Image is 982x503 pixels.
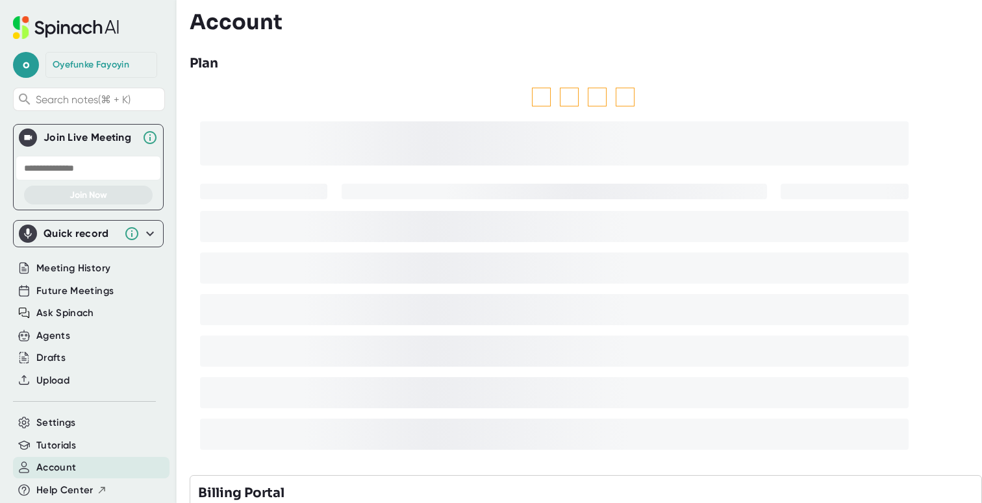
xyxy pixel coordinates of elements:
[36,350,66,365] button: Drafts
[36,483,94,498] span: Help Center
[36,415,76,430] button: Settings
[13,52,39,78] span: o
[44,131,136,144] div: Join Live Meeting
[19,221,158,247] div: Quick record
[36,261,110,276] button: Meeting History
[36,306,94,321] button: Ask Spinach
[190,10,283,34] h3: Account
[36,328,70,343] button: Agents
[24,186,153,204] button: Join Now
[36,373,69,388] button: Upload
[36,93,161,106] span: Search notes (⌘ + K)
[21,131,34,144] img: Join Live Meeting
[36,460,76,475] button: Account
[44,227,118,240] div: Quick record
[19,125,158,151] div: Join Live MeetingJoin Live Meeting
[190,54,218,73] h3: Plan
[69,190,107,201] span: Join Now
[198,484,284,503] h3: Billing Portal
[36,438,76,453] button: Tutorials
[53,59,129,71] div: Oyefunke Fayoyin
[36,284,114,299] button: Future Meetings
[36,483,107,498] button: Help Center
